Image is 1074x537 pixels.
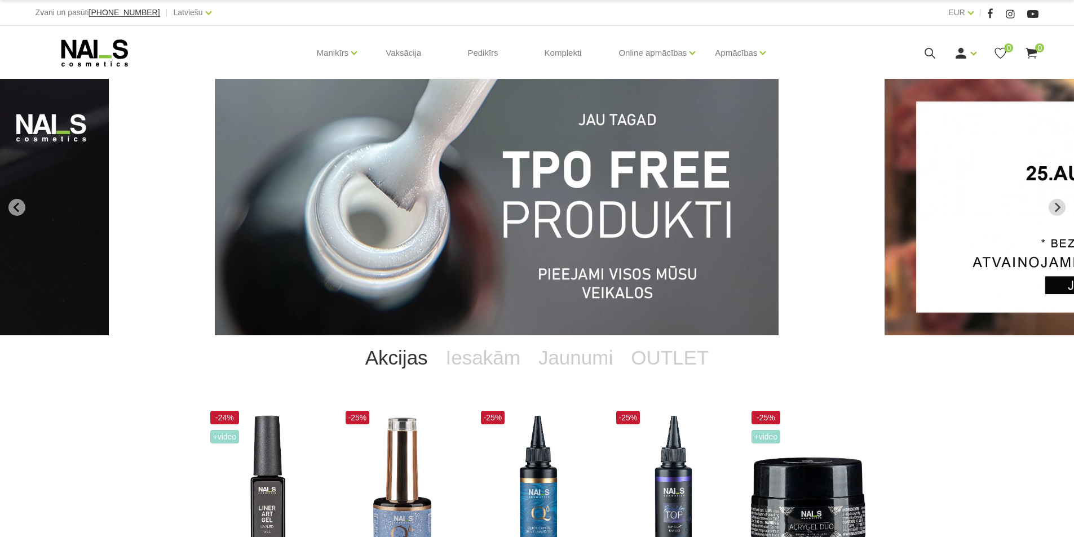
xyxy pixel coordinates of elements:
a: Iesakām [437,335,529,380]
button: Next slide [1049,199,1066,216]
span: +Video [752,430,781,443]
li: 1 of 13 [215,79,859,335]
a: Pedikīrs [458,26,507,80]
a: EUR [948,6,965,19]
a: Komplekti [536,26,591,80]
a: Latviešu [174,6,203,19]
a: [PHONE_NUMBER] [89,8,160,17]
a: Jaunumi [529,335,622,380]
a: Manikīrs [317,30,349,76]
a: Vaksācija [377,26,430,80]
span: 0 [1035,43,1044,52]
a: 0 [1024,46,1038,60]
span: -25% [616,411,640,424]
span: 0 [1004,43,1013,52]
a: OUTLET [622,335,718,380]
span: -24% [210,411,240,424]
span: -25% [481,411,505,424]
span: -25% [752,411,781,424]
span: +Video [210,430,240,443]
a: Apmācības [715,30,757,76]
a: 0 [993,46,1007,60]
div: Zvani un pasūti [36,6,160,20]
a: Akcijas [356,335,437,380]
span: -25% [346,411,370,424]
span: | [979,6,982,20]
button: Go to last slide [8,199,25,216]
a: Online apmācības [618,30,687,76]
span: | [166,6,168,20]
